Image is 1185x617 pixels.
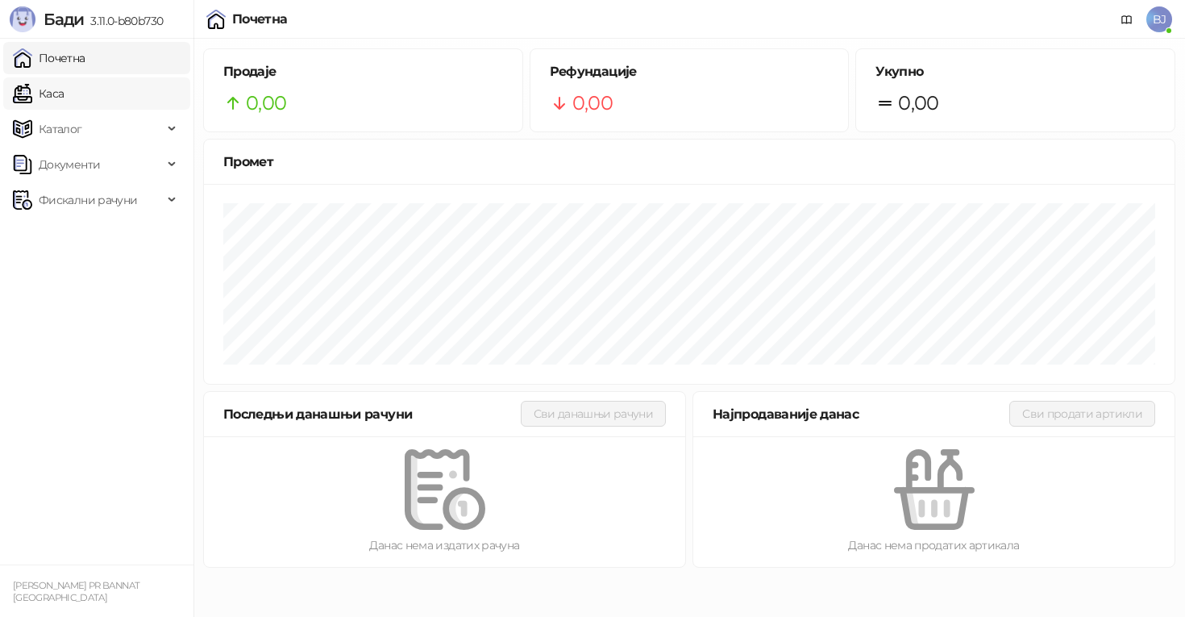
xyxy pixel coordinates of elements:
span: Документи [39,148,100,181]
h5: Рефундације [550,62,829,81]
small: [PERSON_NAME] PR BANNAT [GEOGRAPHIC_DATA] [13,580,139,603]
span: Каталог [39,113,82,145]
button: Сви продати артикли [1009,401,1155,427]
h5: Продаје [223,62,503,81]
div: Данас нема издатих рачуна [230,536,659,554]
div: Последњи данашњи рачуни [223,404,521,424]
div: Почетна [232,13,288,26]
span: 0,00 [246,88,286,119]
span: BJ [1146,6,1172,32]
button: Сви данашњи рачуни [521,401,666,427]
div: Најпродаваније данас [713,404,1009,424]
span: 0,00 [898,88,938,119]
a: Почетна [13,42,85,74]
img: Logo [10,6,35,32]
span: Фискални рачуни [39,184,137,216]
span: Бади [44,10,84,29]
span: 0,00 [572,88,613,119]
span: 3.11.0-b80b730 [84,14,163,28]
a: Каса [13,77,64,110]
div: Данас нема продатих артикала [719,536,1149,554]
div: Промет [223,152,1155,172]
a: Документација [1114,6,1140,32]
h5: Укупно [875,62,1155,81]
